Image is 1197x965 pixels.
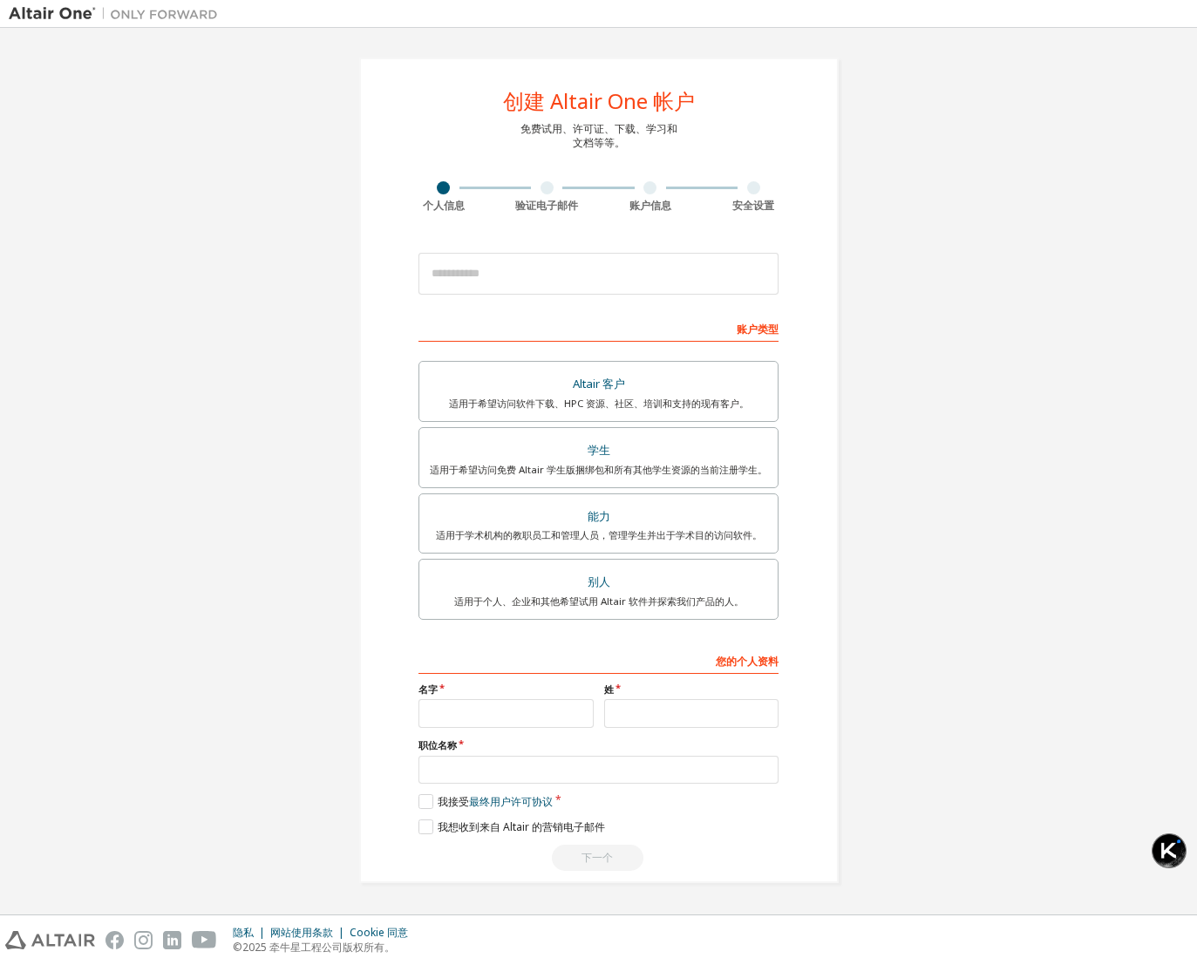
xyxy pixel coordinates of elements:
[702,199,806,213] div: 安全设置
[430,570,767,595] div: 别人
[233,940,418,955] p: ©
[233,926,270,940] div: 隐私
[242,940,395,955] font: 2025 牵牛星工程公司版权所有。
[418,794,553,809] label: 我接受
[418,845,779,871] div: Read and acccept EULA to continue
[9,5,227,23] img: Altair One
[134,931,153,949] img: instagram.svg
[418,683,594,697] label: 名字
[599,199,703,213] div: 账户信息
[430,463,767,477] div: 适用于希望访问免费 Altair 学生版捆绑包和所有其他学生资源的当前注册学生。
[495,199,599,213] div: 验证电子邮件
[392,199,496,213] div: 个人信息
[418,819,605,834] label: 我想收到来自 Altair 的营销电子邮件
[418,314,779,342] div: 账户类型
[418,646,779,674] div: 您的个人资料
[418,738,779,752] label: 职位名称
[604,683,779,697] label: 姓
[430,397,767,411] div: 适用于希望访问软件下载、HPC 资源、社区、培训和支持的现有客户。
[192,931,217,949] img: youtube.svg
[430,372,767,397] div: Altair 客户
[520,122,677,150] div: 免费试用、许可证、下载、学习和 文档等等。
[430,595,767,608] div: 适用于个人、企业和其他希望试用 Altair 软件并探索我们产品的人。
[430,505,767,529] div: 能力
[163,931,181,949] img: linkedin.svg
[430,438,767,463] div: 学生
[469,794,553,809] a: 最终用户许可协议
[105,931,124,949] img: facebook.svg
[430,528,767,542] div: 适用于学术机构的教职员工和管理人员，管理学生并出于学术目的访问软件。
[5,931,95,949] img: altair_logo.svg
[270,926,350,940] div: 网站使用条款
[503,91,695,112] div: 创建 Altair One 帐户
[350,926,418,940] div: Cookie 同意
